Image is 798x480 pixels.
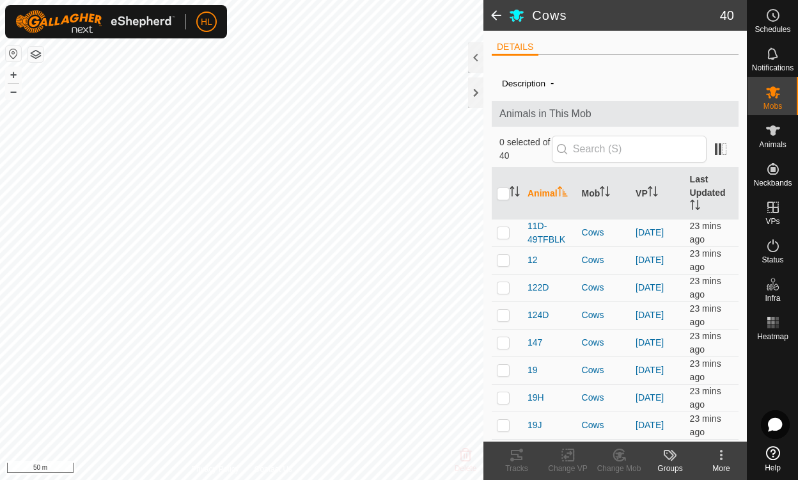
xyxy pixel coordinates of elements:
p-sorticon: Activate to sort [558,188,568,198]
div: Cows [582,336,626,349]
span: 122D [528,281,549,294]
span: 26 Aug 2025, 5:04 pm [690,441,721,465]
span: 26 Aug 2025, 5:04 pm [690,276,721,300]
button: – [6,84,21,99]
div: Change VP [542,463,593,474]
span: Infra [765,294,780,302]
a: [DATE] [636,337,664,348]
p-sorticon: Activate to sort [648,188,658,198]
span: Heatmap [757,333,788,340]
div: Cows [582,253,626,267]
span: 26 Aug 2025, 5:04 pm [690,248,721,272]
span: Animals [759,141,786,148]
span: Animals in This Mob [499,106,731,122]
a: [DATE] [636,255,664,265]
a: [DATE] [636,282,664,292]
th: Animal [522,168,577,220]
span: Help [765,464,781,472]
span: - [545,72,559,93]
span: 26 Aug 2025, 5:05 pm [690,413,721,437]
a: [DATE] [636,420,664,430]
a: [DATE] [636,310,664,320]
div: More [696,463,747,474]
p-sorticon: Activate to sort [600,188,610,198]
span: 124D [528,308,549,322]
span: 11D-49TFBLK [528,220,572,246]
th: Mob [577,168,631,220]
span: 26 Aug 2025, 5:05 pm [690,386,721,410]
span: 19 [528,364,538,377]
span: HL [201,15,212,29]
div: Cows [582,419,626,432]
div: Cows [582,391,626,404]
a: Privacy Policy [191,463,239,475]
span: 26 Aug 2025, 5:04 pm [690,303,721,327]
div: Cows [582,281,626,294]
a: [DATE] [636,365,664,375]
button: Reset Map [6,46,21,61]
span: 19J [528,419,542,432]
th: VP [630,168,685,220]
span: 12 [528,253,538,267]
span: VPs [765,218,779,225]
span: Mobs [763,102,782,110]
a: [DATE] [636,392,664,403]
span: 26 Aug 2025, 5:04 pm [690,221,721,244]
span: Neckbands [753,179,792,187]
a: [DATE] [636,227,664,237]
h2: Cows [532,8,720,23]
span: 0 selected of 40 [499,136,552,163]
div: Groups [645,463,696,474]
div: Change Mob [593,463,645,474]
div: Cows [582,364,626,377]
a: Contact Us [254,463,292,475]
input: Search (S) [552,136,707,163]
div: Tracks [491,463,542,474]
span: 40 [720,6,734,25]
th: Last Updated [685,168,739,220]
li: DETAILS [492,40,538,56]
label: Description [502,79,545,88]
span: Schedules [755,26,790,33]
a: Help [747,441,798,477]
div: Cows [582,308,626,322]
img: Gallagher Logo [15,10,175,33]
span: 147 [528,336,542,349]
span: 26 Aug 2025, 5:05 pm [690,331,721,355]
button: + [6,67,21,83]
span: Status [762,256,783,264]
p-sorticon: Activate to sort [690,202,700,212]
button: Map Layers [28,47,43,62]
span: 19H [528,391,544,404]
span: 26 Aug 2025, 5:05 pm [690,358,721,382]
span: Notifications [752,64,794,72]
div: Cows [582,226,626,239]
p-sorticon: Activate to sort [510,188,520,198]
